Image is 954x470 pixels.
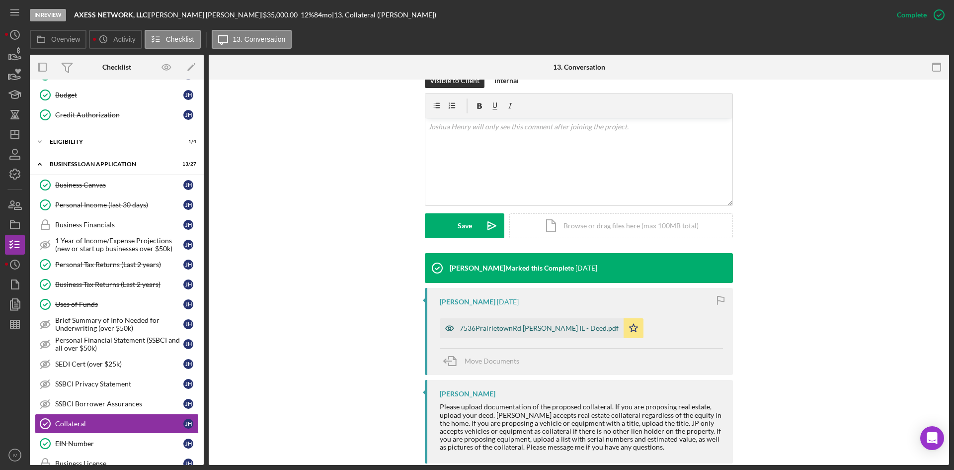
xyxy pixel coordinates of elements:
div: 12 % [301,11,314,19]
div: J H [183,379,193,389]
div: [PERSON_NAME] [440,390,495,398]
label: 13. Conversation [233,35,286,43]
button: Overview [30,30,86,49]
div: 13 / 27 [178,161,196,167]
div: Personal Financial Statement (SSBCI and all over $50k) [55,336,183,352]
div: Internal [494,73,519,88]
div: Brief Summary of Info Needed for Underwriting (over $50k) [55,316,183,332]
div: J H [183,359,193,369]
div: Business Canvas [55,181,183,189]
div: SSBCI Privacy Statement [55,380,183,388]
div: Complete [897,5,927,25]
button: Visible to Client [425,73,484,88]
a: Uses of FundsJH [35,294,199,314]
button: IV [5,445,25,465]
button: Internal [489,73,524,88]
div: | [74,11,149,19]
div: J H [183,110,193,120]
span: Move Documents [465,357,519,365]
a: Personal Financial Statement (SSBCI and all over $50k)JH [35,334,199,354]
div: Credit Authorization [55,111,183,119]
label: Activity [113,35,135,43]
a: SEDI Cert (over $25k)JH [35,354,199,374]
div: Please upload documentation of the proposed collateral. If you are proposing real estate, upload ... [440,403,723,451]
div: Business License [55,460,183,468]
a: Business Tax Returns (Last 2 years)JH [35,275,199,294]
b: AXESS NETWORK, LLC [74,10,147,19]
div: J H [183,200,193,210]
div: J H [183,459,193,469]
div: J H [183,180,193,190]
div: | 13. Collateral ([PERSON_NAME]) [332,11,436,19]
div: [PERSON_NAME] [440,298,495,306]
a: Business CanvasJH [35,175,199,195]
button: 13. Conversation [212,30,292,49]
a: 1 Year of Income/Expense Projections (new or start up businesses over $50k)JH [35,235,199,255]
div: 13. Conversation [553,63,605,71]
button: Complete [887,5,949,25]
button: 7536PrairietownRd [PERSON_NAME] IL - Deed.pdf [440,318,643,338]
a: Credit AuthorizationJH [35,105,199,125]
button: Activity [89,30,142,49]
div: J H [183,90,193,100]
div: J H [183,339,193,349]
div: [PERSON_NAME] Marked this Complete [450,264,574,272]
a: Personal Tax Returns (Last 2 years)JH [35,255,199,275]
a: CollateralJH [35,414,199,434]
button: Checklist [145,30,201,49]
div: J H [183,240,193,250]
div: 84 mo [314,11,332,19]
div: 1 Year of Income/Expense Projections (new or start up businesses over $50k) [55,237,183,253]
div: J H [183,220,193,230]
div: Personal Income (last 30 days) [55,201,183,209]
div: J H [183,419,193,429]
div: Visible to Client [430,73,479,88]
a: BudgetJH [35,85,199,105]
button: Move Documents [440,349,529,374]
div: Business Financials [55,221,183,229]
div: J H [183,399,193,409]
div: Save [458,213,472,238]
time: 2025-08-11 18:42 [575,264,597,272]
label: Overview [51,35,80,43]
div: J H [183,280,193,289]
div: J H [183,319,193,329]
div: 7536PrairietownRd [PERSON_NAME] IL - Deed.pdf [460,324,619,332]
a: Business FinancialsJH [35,215,199,235]
div: SEDI Cert (over $25k) [55,360,183,368]
div: Checklist [102,63,131,71]
div: EIN Number [55,440,183,448]
div: Budget [55,91,183,99]
div: [PERSON_NAME] [PERSON_NAME] | [149,11,263,19]
div: 1 / 4 [178,139,196,145]
div: J H [183,260,193,270]
div: Business Tax Returns (Last 2 years) [55,281,183,288]
div: SSBCI Borrower Assurances [55,400,183,408]
div: BUSINESS LOAN APPLICATION [50,161,171,167]
div: Uses of Funds [55,300,183,308]
div: $35,000.00 [263,11,301,19]
label: Checklist [166,35,194,43]
time: 2025-08-11 18:42 [497,298,519,306]
a: SSBCI Privacy StatementJH [35,374,199,394]
button: Save [425,213,504,238]
a: Personal Income (last 30 days)JH [35,195,199,215]
div: Personal Tax Returns (Last 2 years) [55,261,183,269]
a: Brief Summary of Info Needed for Underwriting (over $50k)JH [35,314,199,334]
a: SSBCI Borrower AssurancesJH [35,394,199,414]
text: IV [12,453,17,458]
a: EIN NumberJH [35,434,199,454]
div: In Review [30,9,66,21]
div: J H [183,439,193,449]
div: Collateral [55,420,183,428]
div: J H [183,299,193,309]
div: ELIGIBILITY [50,139,171,145]
div: Open Intercom Messenger [920,426,944,450]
